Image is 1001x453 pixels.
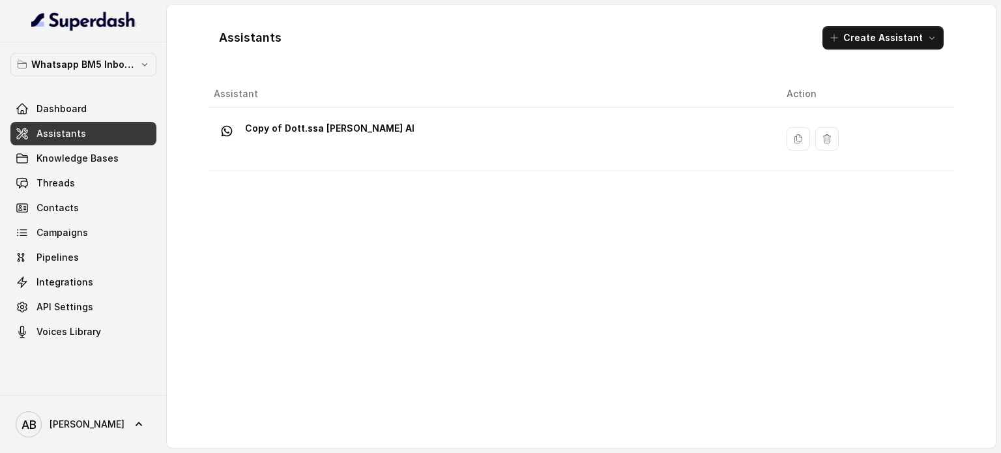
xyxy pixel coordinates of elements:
a: [PERSON_NAME] [10,406,156,443]
th: Action [776,81,954,108]
img: light.svg [31,10,136,31]
button: Whatsapp BM5 Inbound [10,53,156,76]
a: Dashboard [10,97,156,121]
a: Knowledge Bases [10,147,156,170]
th: Assistant [209,81,776,108]
span: Dashboard [36,102,87,115]
span: Campaigns [36,226,88,239]
a: API Settings [10,295,156,319]
span: Pipelines [36,251,79,264]
button: Create Assistant [822,26,944,50]
a: Threads [10,171,156,195]
span: Threads [36,177,75,190]
a: Integrations [10,270,156,294]
h1: Assistants [219,27,282,48]
span: Integrations [36,276,93,289]
span: [PERSON_NAME] [50,418,124,431]
span: Voices Library [36,325,101,338]
span: API Settings [36,300,93,314]
text: AB [22,418,36,431]
p: Copy of Dott.ssa [PERSON_NAME] AI [245,118,414,139]
a: Voices Library [10,320,156,343]
a: Contacts [10,196,156,220]
a: Assistants [10,122,156,145]
p: Whatsapp BM5 Inbound [31,57,136,72]
span: Contacts [36,201,79,214]
span: Knowledge Bases [36,152,119,165]
a: Pipelines [10,246,156,269]
a: Campaigns [10,221,156,244]
span: Assistants [36,127,86,140]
